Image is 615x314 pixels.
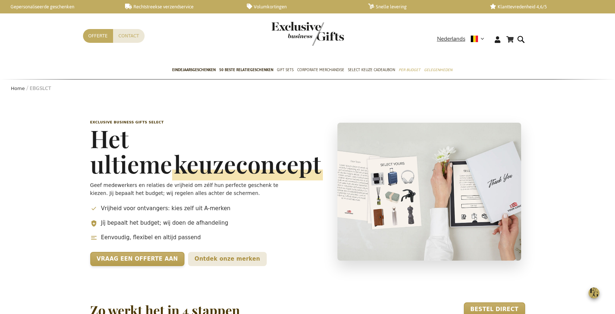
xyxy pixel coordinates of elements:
img: Select geschenkconcept – medewerkers kiezen hun eigen cadeauvoucher [337,123,521,261]
li: Eenvoudig, flexibel en altijd passend [90,233,323,242]
span: 50 beste relatiegeschenken [219,66,273,74]
a: store logo [271,22,308,46]
li: Jíj bepaalt het budget; wij doen de afhandeling [90,219,323,227]
a: Home [11,86,25,91]
a: Snelle levering [368,4,478,10]
a: Ontdek onze merken [188,252,267,266]
span: Nederlands [437,35,465,43]
span: Gift Sets [277,66,294,74]
img: Exclusive Business gifts logo [271,22,344,46]
a: Rechtstreekse verzendservice [125,4,235,10]
p: Exclusive Business Gifts Select [90,120,323,125]
span: Per Budget [399,66,420,74]
h1: Het ultieme [90,126,323,176]
a: Contact [113,29,145,43]
span: Corporate Merchandise [297,66,344,74]
span: Gelegenheden [424,66,452,74]
strong: EBGSLCT [30,85,51,92]
div: Nederlands [437,35,489,43]
a: Volumkortingen [247,4,357,10]
header: Select keuzeconcept [83,102,532,285]
a: Vraag een offerte aan [90,252,184,266]
ul: Belangrijkste voordelen [90,204,323,245]
a: Offerte [83,29,113,43]
a: Klanttevredenheid 4,6/5 [490,4,600,10]
span: keuzeconcept [172,148,323,180]
span: Select Keuze Cadeaubon [348,66,395,74]
span: Eindejaarsgeschenken [172,66,216,74]
p: Geef medewerkers en relaties de vrijheid om zélf hun perfecte geschenk te kiezen. Jij bepaalt het... [90,181,296,197]
a: Gepersonaliseerde geschenken [4,4,113,10]
li: Vrijheid voor ontvangers: kies zelf uit A-merken [90,204,323,213]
